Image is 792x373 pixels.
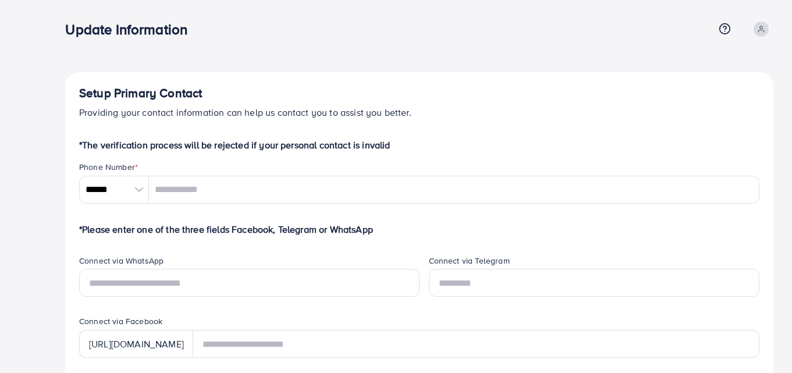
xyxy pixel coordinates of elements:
[79,222,759,236] p: *Please enter one of the three fields Facebook, Telegram or WhatsApp
[79,330,193,358] div: [URL][DOMAIN_NAME]
[79,315,162,327] label: Connect via Facebook
[79,86,759,101] h4: Setup Primary Contact
[79,105,759,119] p: Providing your contact information can help us contact you to assist you better.
[79,138,759,152] p: *The verification process will be rejected if your personal contact is invalid
[79,161,138,173] label: Phone Number
[79,255,164,267] label: Connect via WhatsApp
[65,21,197,38] h3: Update Information
[429,255,510,267] label: Connect via Telegram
